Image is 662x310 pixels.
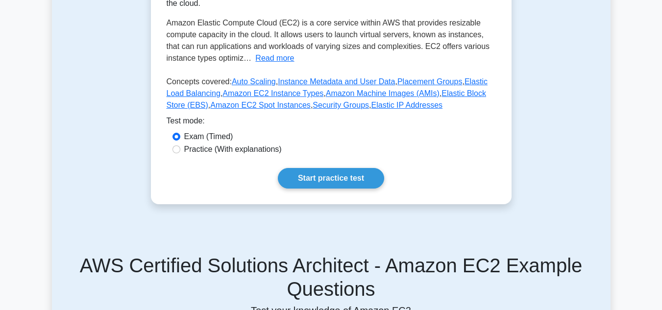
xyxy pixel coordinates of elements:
a: Elastic IP Addresses [371,101,443,109]
a: Instance Metadata and User Data [278,77,395,86]
span: Amazon Elastic Compute Cloud (EC2) is a core service within AWS that provides resizable compute c... [167,19,490,62]
label: Practice (With explanations) [184,143,282,155]
a: Amazon EC2 Instance Types [222,89,323,97]
a: Start practice test [278,168,384,189]
a: Auto Scaling [232,77,276,86]
a: Amazon Machine Images (AMIs) [326,89,440,97]
button: Read more [255,52,294,64]
a: Amazon EC2 Spot Instances [210,101,311,109]
h5: AWS Certified Solutions Architect - Amazon EC2 Example Questions [64,254,599,301]
a: Placement Groups [397,77,463,86]
p: Concepts covered: , , , , , , , , , [167,76,496,115]
div: Test mode: [167,115,496,131]
a: Elastic Block Store (EBS) [167,89,487,109]
a: Security Groups [313,101,369,109]
label: Exam (Timed) [184,131,233,143]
